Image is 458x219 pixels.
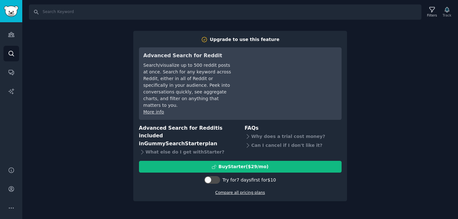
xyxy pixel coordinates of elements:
[219,163,268,170] div: Buy Starter ($ 29 /mo )
[139,147,236,156] div: What else do I get with Starter ?
[222,177,276,183] div: Try for 7 days first for $10
[215,190,265,195] a: Compare all pricing plans
[143,52,233,60] h3: Advanced Search for Reddit
[245,141,342,150] div: Can I cancel if I don't like it?
[143,62,233,109] div: Search/visualize up to 500 reddit posts at once. Search for any keyword across Reddit, either in ...
[139,124,236,148] h3: Advanced Search for Reddit is included in plan
[29,4,421,20] input: Search Keyword
[242,52,337,99] iframe: YouTube video player
[245,124,342,132] h3: FAQs
[139,161,342,173] button: BuyStarter($29/mo)
[143,109,164,114] a: More info
[427,13,437,17] div: Filters
[144,140,205,147] span: GummySearch Starter
[245,132,342,141] div: Why does a trial cost money?
[4,6,18,17] img: GummySearch logo
[210,36,280,43] div: Upgrade to use this feature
